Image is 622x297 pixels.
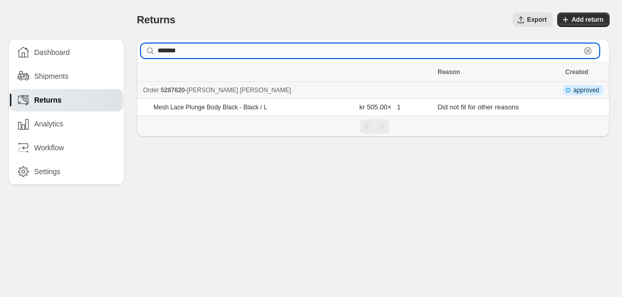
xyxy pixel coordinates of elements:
[583,46,593,56] button: Clear
[34,95,62,105] span: Returns
[187,87,291,94] span: [PERSON_NAME] [PERSON_NAME]
[143,85,431,95] div: -
[434,99,562,116] td: Did not fit for other reasons
[143,87,159,94] span: Order
[359,103,401,111] span: kr 505.00 × 1
[34,47,70,58] span: Dashboard
[557,12,610,27] button: Add return
[573,86,599,94] span: approved
[566,68,589,76] span: Created
[161,87,185,94] span: 5287620
[527,16,547,24] span: Export
[572,16,603,24] span: Add return
[137,14,175,25] span: Returns
[34,119,63,129] span: Analytics
[513,12,553,27] button: Export
[34,166,61,177] span: Settings
[34,143,64,153] span: Workflow
[34,71,68,81] span: Shipments
[437,68,460,76] span: Reason
[153,103,267,111] p: Mesh Lace Plunge Body Black - Black / L
[137,116,610,137] nav: Pagination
